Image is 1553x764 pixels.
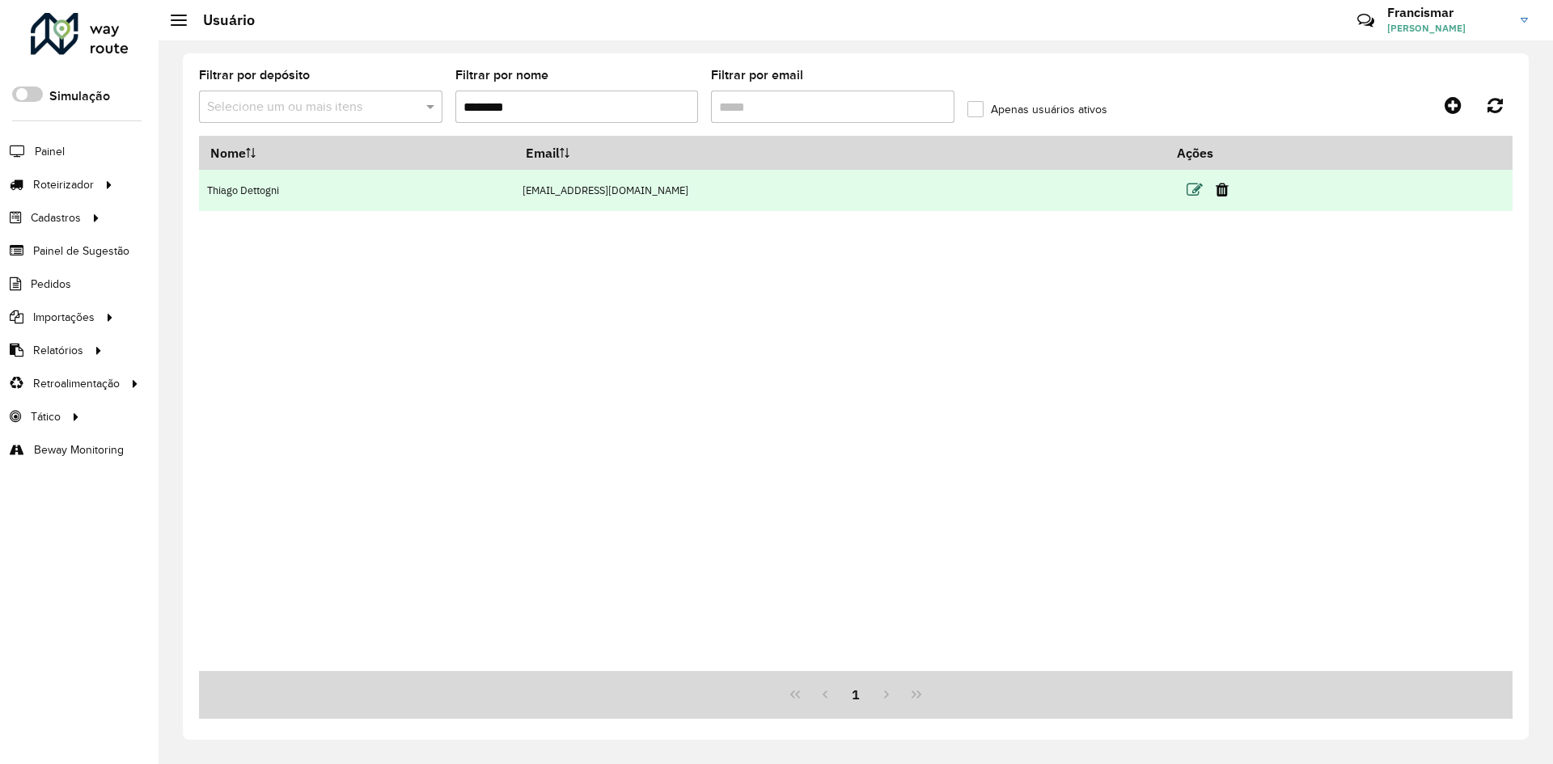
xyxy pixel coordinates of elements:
span: Beway Monitoring [34,441,124,458]
span: Retroalimentação [33,375,120,392]
span: Pedidos [31,276,71,293]
label: Apenas usuários ativos [967,101,1107,118]
th: Ações [1166,136,1263,170]
label: Filtrar por depósito [199,65,310,85]
span: Painel de Sugestão [33,243,129,260]
span: Cadastros [31,209,81,226]
span: Relatórios [33,342,83,359]
td: Thiago Dettogni [199,170,514,211]
span: Painel [35,143,65,160]
td: [EMAIL_ADDRESS][DOMAIN_NAME] [514,170,1166,211]
label: Filtrar por email [711,65,803,85]
th: Email [514,136,1166,170]
a: Contato Rápido [1348,3,1383,38]
span: [PERSON_NAME] [1387,21,1509,36]
button: 1 [840,679,871,710]
label: Simulação [49,87,110,106]
span: Importações [33,309,95,326]
label: Filtrar por nome [455,65,548,85]
a: Editar [1187,179,1203,200]
h2: Usuário [187,11,255,29]
span: Roteirizador [33,176,94,193]
h3: Francismar [1387,5,1509,20]
a: Excluir [1216,179,1229,200]
span: Tático [31,408,61,425]
th: Nome [199,136,514,170]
